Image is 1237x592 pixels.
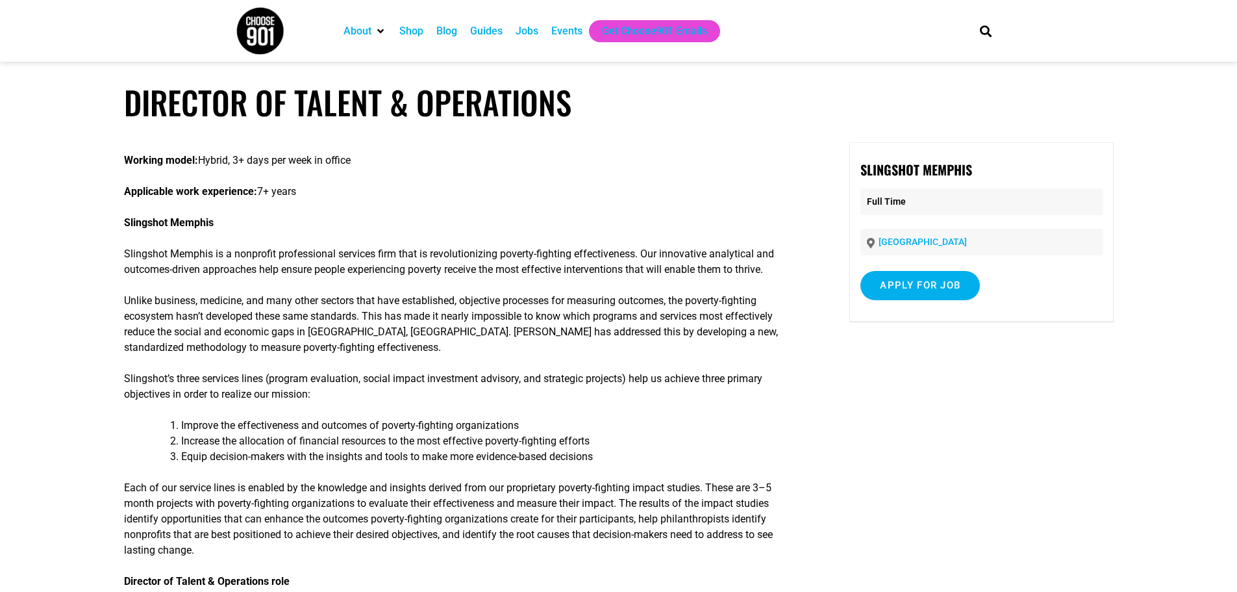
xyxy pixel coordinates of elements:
[399,23,423,39] a: Shop
[860,160,972,179] strong: Slingshot Memphis
[181,449,801,465] li: Equip decision-makers with the insights and tools to make more evidence-based decisions
[860,271,980,300] input: Apply for job
[344,23,371,39] a: About
[124,154,198,166] strong: Working model:
[124,371,801,402] p: Slingshot’s three services lines (program evaluation, social impact investment advisory, and stra...
[124,293,801,355] p: Unlike business, medicine, and many other sectors that have established, objective processes for ...
[337,20,393,42] div: About
[124,246,801,277] p: Slingshot Memphis is a nonprofit professional services firm that is revolutionizing poverty-fight...
[436,23,457,39] a: Blog
[124,216,214,229] strong: Slingshot Memphis
[516,23,538,39] a: Jobs
[124,83,1114,122] h1: Director of Talent & Operations
[124,480,801,558] p: Each of our service lines is enabled by the knowledge and insights derived from our proprietary p...
[551,23,582,39] a: Events
[181,433,801,449] li: Increase the allocation of financial resources to the most effective poverty-fighting efforts
[124,153,801,168] p: Hybrid, 3+ days per week in office
[124,184,801,199] p: 7+ years
[975,20,996,42] div: Search
[337,20,958,42] nav: Main nav
[470,23,503,39] a: Guides
[124,185,257,198] strong: Applicable work experience:
[860,188,1102,215] p: Full Time
[879,237,967,247] a: [GEOGRAPHIC_DATA]
[124,575,290,587] strong: Director of Talent & Operations role
[602,23,707,39] a: Get Choose901 Emails
[181,418,801,433] li: Improve the effectiveness and outcomes of poverty-fighting organizations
